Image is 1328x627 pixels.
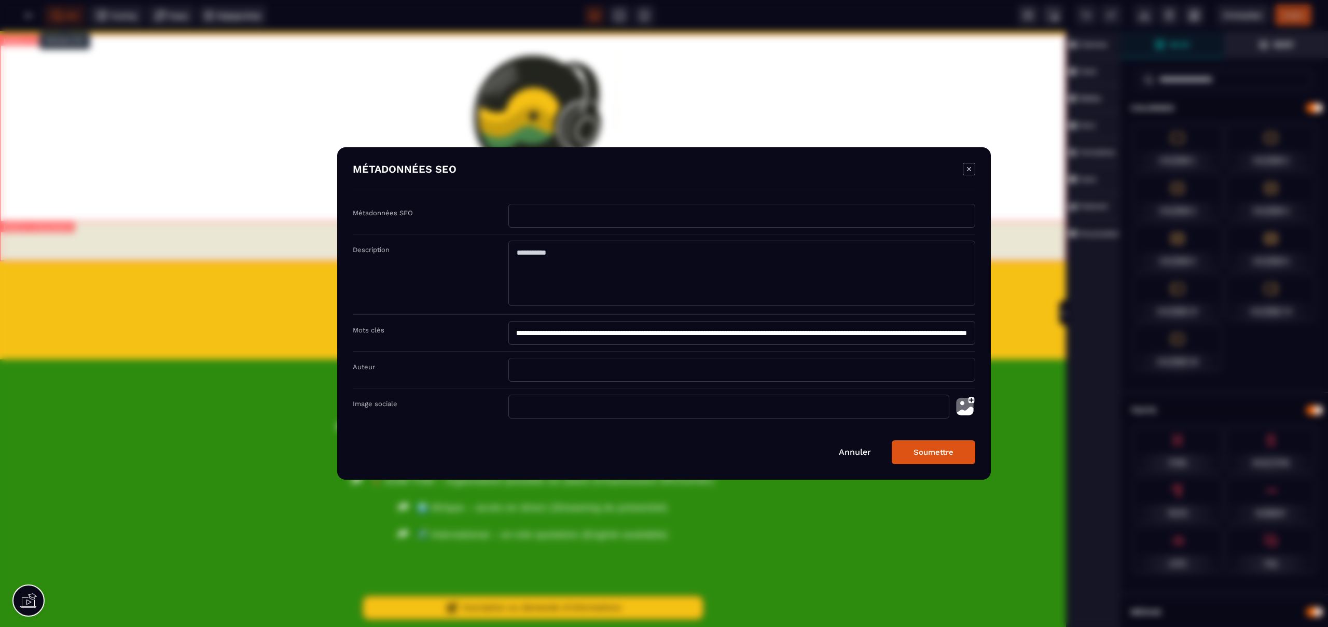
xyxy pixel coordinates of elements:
[209,259,857,300] h1: Choisir ma formation
[463,202,525,216] a: Formations
[362,564,704,589] button: Inscription ou demande d'informations
[353,209,413,217] label: Métadonnées SEO
[604,202,647,216] a: Contact
[955,395,975,419] img: photo-upload.002a6cb0.svg
[353,163,457,177] h4: MÉTADONNÉES SEO
[217,382,850,409] button: 🎙️ En studio d’enregistrement ([GEOGRAPHIC_DATA] – [GEOGRAPHIC_DATA])
[217,490,850,517] button: ✈️ International – on-site quotation (English available)
[217,409,850,436] button: 💻 En ligne (E-learning avec suivi)
[353,363,375,371] label: Auteur
[892,440,975,464] button: Soumettre
[353,400,397,408] label: Image sociale
[353,326,384,334] label: Mots clés
[217,436,850,463] button: 🌴 DOM-TOM – organisation possible sur place (Financement OPCO/FAF)
[448,17,619,188] img: 4275e03cccdd2596e6c8e3e803fb8e3d_LOGO_REGGAE_SOUND_SCHOOL_2025_.png
[353,246,390,254] label: Description
[839,447,871,457] a: Annuler
[217,463,850,490] button: 🌍 Afrique – accès en direct (Streaming du présentiel)
[529,202,601,216] a: Financement
[419,202,459,216] a: Accueil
